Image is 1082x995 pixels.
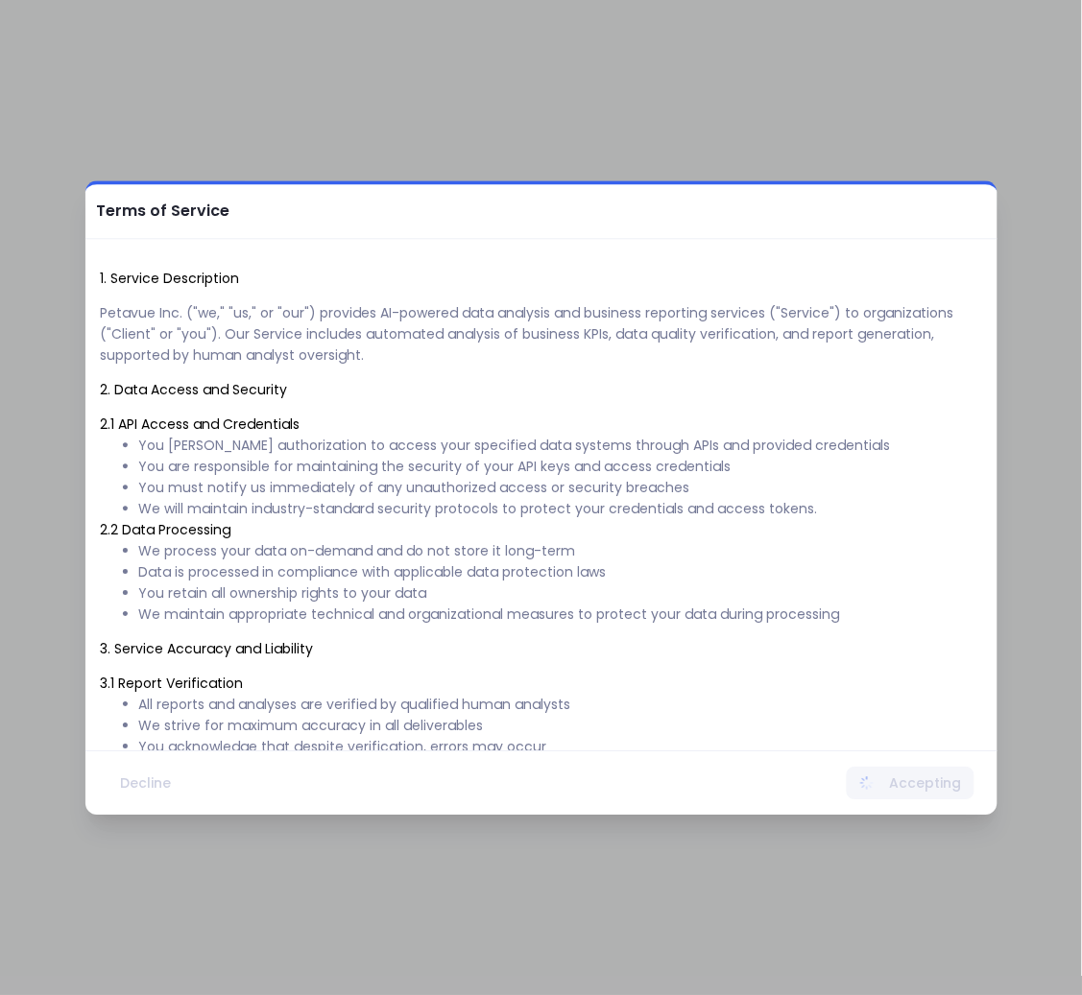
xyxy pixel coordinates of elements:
[139,582,982,604] li: You retain all ownership rights to your data
[139,736,982,757] li: You acknowledge that despite verification, errors may occur
[139,435,982,456] li: You [PERSON_NAME] authorization to access your specified data systems through APIs and provided c...
[101,414,982,435] p: 2.1 API Access and Credentials
[139,561,982,582] li: Data is processed in compliance with applicable data protection laws
[101,254,982,302] h2: 1. Service Description
[101,366,982,414] h2: 2. Data Access and Security
[101,302,982,366] h6: Petavue Inc. ("we," "us," or "our") provides AI-powered data analysis and business reporting serv...
[139,604,982,625] li: We maintain appropriate technical and organizational measures to protect your data during processing
[139,694,982,715] li: All reports and analyses are verified by qualified human analysts
[139,477,982,498] li: You must notify us immediately of any unauthorized access or security breaches
[139,456,982,477] li: You are responsible for maintaining the security of your API keys and access credentials
[101,625,982,673] h2: 3. Service Accuracy and Liability
[139,498,982,519] li: We will maintain industry-standard security protocols to protect your credentials and access tokens.
[139,715,982,736] li: We strive for maximum accuracy in all deliverables
[101,519,982,540] p: 2.2 Data Processing
[139,540,982,561] li: We process your data on-demand and do not store it long-term
[101,673,982,694] p: 3.1 Report Verification
[85,184,230,238] h2: Terms of Service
